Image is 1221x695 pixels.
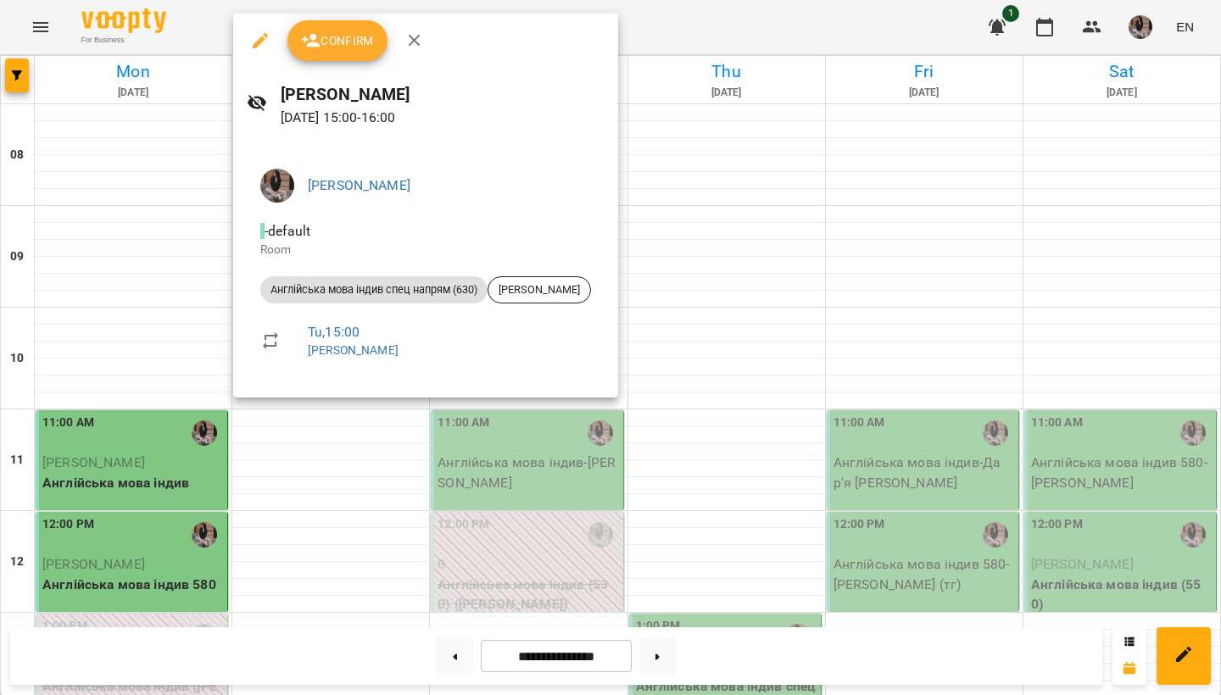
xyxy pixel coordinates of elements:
div: [PERSON_NAME] [488,276,591,303]
span: Confirm [301,31,374,51]
img: 7eeb5c2dceb0f540ed985a8fa2922f17.jpg [260,169,294,203]
a: [PERSON_NAME] [308,177,410,193]
a: Tu , 15:00 [308,324,360,340]
a: [PERSON_NAME] [308,343,399,357]
h6: [PERSON_NAME] [281,81,605,108]
span: [PERSON_NAME] [488,282,590,297]
span: Англійська мова індив спец напрям (630) [260,282,488,297]
p: [DATE] 15:00 - 16:00 [281,108,605,128]
button: Confirm [287,20,387,61]
p: Room [260,242,591,259]
span: - default [260,223,314,239]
